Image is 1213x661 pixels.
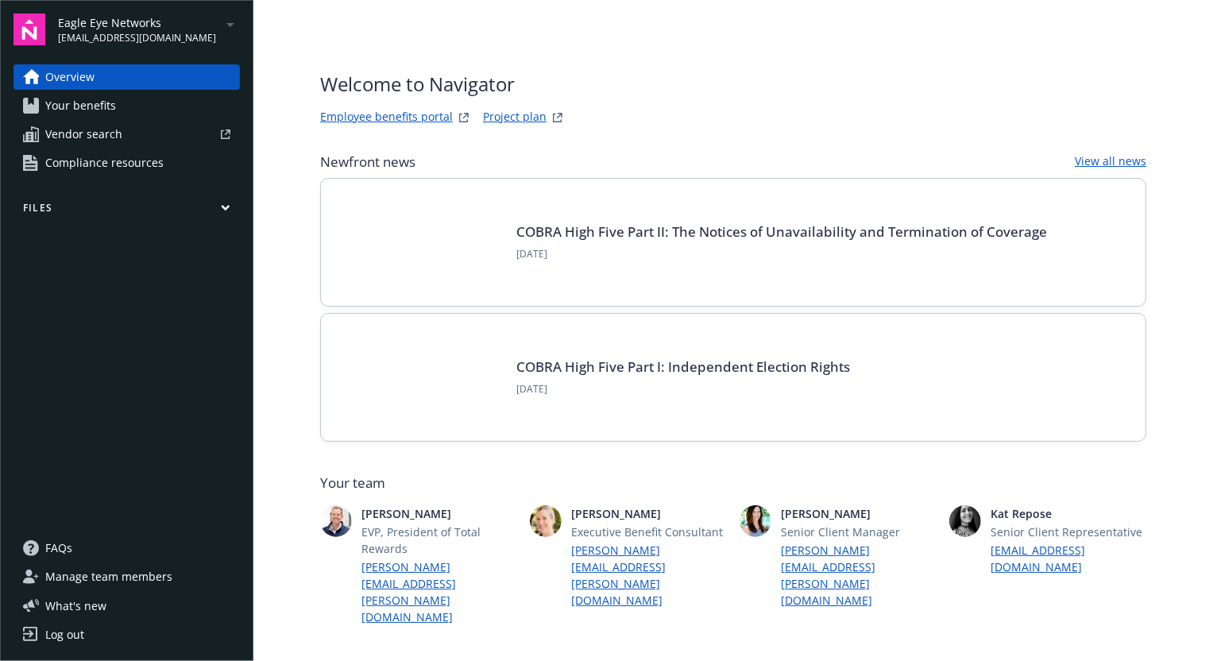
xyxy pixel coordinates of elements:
span: Vendor search [45,122,122,147]
img: photo [740,505,771,537]
span: Newfront news [320,153,415,172]
div: Log out [45,622,84,647]
span: Manage team members [45,564,172,589]
button: Eagle Eye Networks[EMAIL_ADDRESS][DOMAIN_NAME]arrowDropDown [58,14,240,45]
a: Employee benefits portal [320,108,453,127]
span: [PERSON_NAME] [781,505,937,522]
span: FAQs [45,535,72,561]
a: Vendor search [14,122,240,147]
img: photo [949,505,981,537]
button: Files [14,201,240,221]
a: [PERSON_NAME][EMAIL_ADDRESS][PERSON_NAME][DOMAIN_NAME] [361,559,517,625]
a: Manage team members [14,564,240,589]
span: [DATE] [516,382,850,396]
button: What's new [14,597,132,614]
a: Overview [14,64,240,90]
a: View all news [1075,153,1146,172]
span: Eagle Eye Networks [58,14,216,31]
img: BLOG-Card Image - Compliance - COBRA High Five Pt 2 - 08-21-25.jpg [346,204,497,280]
a: Your benefits [14,93,240,118]
a: [PERSON_NAME][EMAIL_ADDRESS][PERSON_NAME][DOMAIN_NAME] [781,542,937,609]
span: Senior Client Manager [781,524,937,540]
img: photo [320,505,352,537]
span: EVP, President of Total Rewards [361,524,517,557]
a: FAQs [14,535,240,561]
span: [PERSON_NAME] [571,505,727,522]
a: arrowDropDown [221,14,240,33]
span: Your benefits [45,93,116,118]
span: Your team [320,474,1146,493]
a: COBRA High Five Part II: The Notices of Unavailability and Termination of Coverage [516,222,1047,241]
span: Welcome to Navigator [320,70,567,99]
a: Project plan [483,108,547,127]
img: photo [530,505,562,537]
span: [PERSON_NAME] [361,505,517,522]
a: striveWebsite [454,108,473,127]
a: projectPlanWebsite [548,108,567,127]
span: Compliance resources [45,150,164,176]
a: [EMAIL_ADDRESS][DOMAIN_NAME] [991,542,1146,575]
img: navigator-logo.svg [14,14,45,45]
span: Senior Client Representative [991,524,1146,540]
span: Executive Benefit Consultant [571,524,727,540]
a: COBRA High Five Part I: Independent Election Rights [516,358,850,376]
span: [EMAIL_ADDRESS][DOMAIN_NAME] [58,31,216,45]
span: Overview [45,64,95,90]
span: Kat Repose [991,505,1146,522]
span: [DATE] [516,247,1047,261]
a: Compliance resources [14,150,240,176]
img: BLOG-Card Image - Compliance - COBRA High Five Pt 1 07-18-25.jpg [346,339,497,416]
a: [PERSON_NAME][EMAIL_ADDRESS][PERSON_NAME][DOMAIN_NAME] [571,542,727,609]
span: What ' s new [45,597,106,614]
